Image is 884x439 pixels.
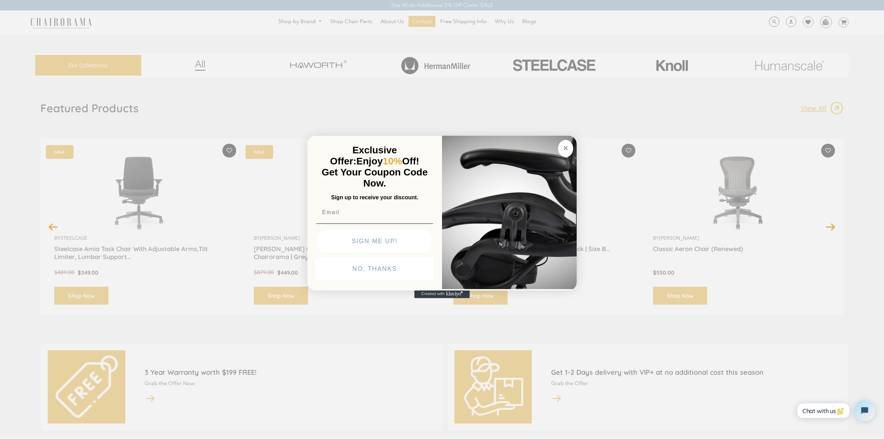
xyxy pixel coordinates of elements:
[331,194,418,200] span: Sign up to receive your discount.
[558,140,573,157] button: Close dialog
[442,134,577,289] img: 92d77583-a095-41f6-84e7-858462e0427a.jpeg
[330,145,397,166] span: Exclusive Offer:
[316,206,433,219] input: Email
[825,221,837,233] button: Next
[383,156,402,166] span: 10%
[356,156,419,166] span: Enjoy Off!
[322,167,428,189] span: Get Your Coupon Code Now.
[316,257,433,280] button: NO, THANKS
[47,221,59,233] button: Previous
[414,290,470,298] a: Created with Klaviyo - opens in a new tab
[318,230,432,252] button: SIGN ME UP!
[790,394,881,427] iframe: Tidio Chat
[316,223,433,224] img: underline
